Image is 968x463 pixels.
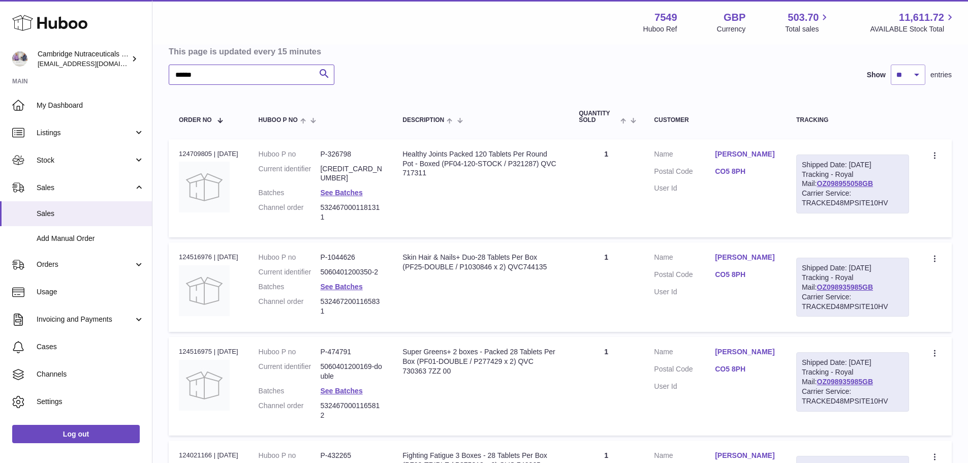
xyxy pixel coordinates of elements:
[643,24,677,34] div: Huboo Ref
[870,11,956,34] a: 11,611.72 AVAILABLE Stock Total
[320,253,382,262] dd: P-1044626
[796,117,909,124] div: Tracking
[12,51,27,67] img: internalAdmin-7549@internal.huboo.com
[569,337,644,435] td: 1
[38,49,129,69] div: Cambridge Nutraceuticals Ltd
[320,297,382,316] dd: 5324672001165831
[320,149,382,159] dd: P-326798
[37,128,134,138] span: Listings
[402,149,558,178] div: Healthy Joints Packed 120 Tablets Per Round Pot - Boxed (PF04-120-STOCK / P321287) QVC 717311
[654,451,715,463] dt: Name
[715,347,776,357] a: [PERSON_NAME]
[320,203,382,222] dd: 5324670001181311
[817,179,873,188] a: OZ098955058GB
[724,11,745,24] strong: GBP
[37,287,144,297] span: Usage
[785,24,830,34] span: Total sales
[796,155,909,213] div: Tracking - Royal Mail:
[179,265,230,316] img: no-photo.jpg
[37,315,134,324] span: Invoicing and Payments
[259,347,321,357] dt: Huboo P no
[320,267,382,277] dd: 5060401200350-2
[899,11,944,24] span: 11,611.72
[802,292,903,312] div: Carrier Service: TRACKED48MPSITE10HV
[817,378,873,386] a: OZ098935985GB
[715,451,776,460] a: [PERSON_NAME]
[569,242,644,332] td: 1
[259,164,321,183] dt: Current identifier
[867,70,886,80] label: Show
[259,401,321,420] dt: Channel order
[37,183,134,193] span: Sales
[715,149,776,159] a: [PERSON_NAME]
[320,283,362,291] a: See Batches
[259,253,321,262] dt: Huboo P no
[179,117,212,124] span: Order No
[654,287,715,297] dt: User Id
[654,117,776,124] div: Customer
[179,149,238,159] div: 124709805 | [DATE]
[259,297,321,316] dt: Channel order
[654,364,715,377] dt: Postal Code
[802,189,903,208] div: Carrier Service: TRACKED48MPSITE10HV
[179,253,238,262] div: 124516976 | [DATE]
[259,188,321,198] dt: Batches
[930,70,952,80] span: entries
[37,397,144,407] span: Settings
[169,46,949,57] h3: This page is updated every 15 minutes
[870,24,956,34] span: AVAILABLE Stock Total
[569,139,644,237] td: 1
[320,164,382,183] dd: [CREDIT_CARD_NUMBER]
[802,358,903,367] div: Shipped Date: [DATE]
[796,258,909,317] div: Tracking - Royal Mail:
[715,270,776,280] a: CO5 8PH
[654,382,715,391] dt: User Id
[259,267,321,277] dt: Current identifier
[179,162,230,212] img: no-photo.jpg
[715,364,776,374] a: CO5 8PH
[259,362,321,381] dt: Current identifier
[320,347,382,357] dd: P-474791
[579,110,618,124] span: Quantity Sold
[320,387,362,395] a: See Batches
[802,387,903,406] div: Carrier Service: TRACKED48MPSITE10HV
[37,260,134,269] span: Orders
[179,360,230,411] img: no-photo.jpg
[796,352,909,411] div: Tracking - Royal Mail:
[38,59,149,68] span: [EMAIL_ADDRESS][DOMAIN_NAME]
[654,149,715,162] dt: Name
[37,156,134,165] span: Stock
[654,11,677,24] strong: 7549
[259,203,321,222] dt: Channel order
[654,253,715,265] dt: Name
[259,149,321,159] dt: Huboo P no
[37,342,144,352] span: Cases
[654,167,715,179] dt: Postal Code
[12,425,140,443] a: Log out
[259,117,298,124] span: Huboo P no
[320,362,382,381] dd: 5060401200169-double
[320,451,382,460] dd: P-432265
[179,451,238,460] div: 124021166 | [DATE]
[402,253,558,272] div: Skin Hair & Nails+ Duo-28 Tablets Per Box (PF25-DOUBLE / P1030846 x 2) QVC744135
[320,189,362,197] a: See Batches
[259,282,321,292] dt: Batches
[259,451,321,460] dt: Huboo P no
[817,283,873,291] a: OZ098935985GB
[654,270,715,282] dt: Postal Code
[802,263,903,273] div: Shipped Date: [DATE]
[37,209,144,219] span: Sales
[259,386,321,396] dt: Batches
[654,183,715,193] dt: User Id
[37,369,144,379] span: Channels
[37,101,144,110] span: My Dashboard
[402,117,444,124] span: Description
[715,253,776,262] a: [PERSON_NAME]
[179,347,238,356] div: 124516975 | [DATE]
[320,401,382,420] dd: 5324670001165812
[785,11,830,34] a: 503.70 Total sales
[402,347,558,376] div: Super Greens+ 2 boxes - Packed 28 Tablets Per Box (PF01-DOUBLE / P277429 x 2) QVC 730363 7ZZ 00
[717,24,746,34] div: Currency
[715,167,776,176] a: CO5 8PH
[788,11,819,24] span: 503.70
